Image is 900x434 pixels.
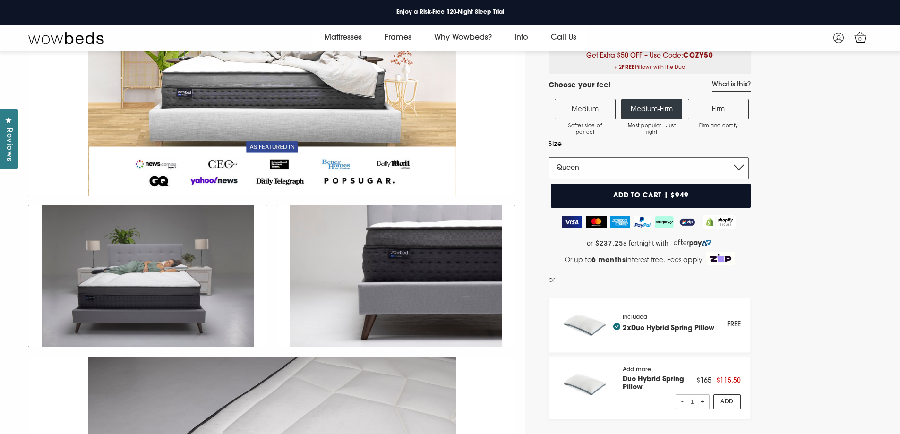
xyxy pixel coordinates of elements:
[623,239,669,247] span: a fortnight with
[696,377,711,384] span: $165
[587,239,593,247] span: or
[549,81,610,92] h4: Choose your feel
[560,123,610,136] span: Softer side of perfect
[423,25,503,51] a: Why Wowbeds?
[856,35,865,44] span: 0
[703,215,736,229] img: Shopify secure badge
[688,99,749,119] label: Firm
[595,239,623,247] strong: $237.25
[557,274,750,289] iframe: PayPal Message 1
[373,25,423,51] a: Frames
[389,6,512,18] a: Enjoy a Risk-Free 120-Night Sleep Trial
[558,307,613,343] img: pillow_140x.png
[706,252,735,265] img: Zip Logo
[677,216,697,228] img: ZipPay Logo
[591,257,626,264] strong: 6 months
[700,395,705,408] span: +
[549,274,556,286] span: or
[680,395,686,408] span: -
[2,128,15,162] span: Reviews
[623,366,696,409] div: Add more
[313,25,373,51] a: Mattresses
[655,216,674,228] img: AfterPay Logo
[852,29,868,45] a: 0
[727,319,741,331] div: FREE
[712,81,751,92] a: What is this?
[631,325,714,332] a: Duo Hybrid Spring Pillow
[551,184,751,208] button: Add to cart | $949
[634,216,651,228] img: PayPal Logo
[613,323,714,332] h4: 2x
[622,65,635,70] b: FREE
[623,376,684,391] a: Duo Hybrid Spring Pillow
[565,257,704,264] span: Or up to interest free. Fees apply.
[586,216,607,228] img: MasterCard Logo
[555,99,616,119] label: Medium
[683,52,713,60] b: COZY50
[626,123,677,136] span: Most popular - Just right
[610,216,630,228] img: American Express Logo
[713,394,741,409] a: Add
[549,236,751,250] a: or $237.25 a fortnight with
[693,123,744,129] span: Firm and comfy
[716,377,741,384] span: $115.50
[623,314,714,336] div: Included
[556,62,744,74] span: + 2 Pillows with the Duo
[621,99,682,119] label: Medium-Firm
[503,25,540,51] a: Info
[558,366,613,402] img: pillow_140x.png
[556,52,744,74] span: Get Extra $50 OFF – Use Code:
[562,216,582,228] img: Visa Logo
[540,25,588,51] a: Call Us
[28,31,104,44] img: Wow Beds Logo
[549,138,749,150] label: Size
